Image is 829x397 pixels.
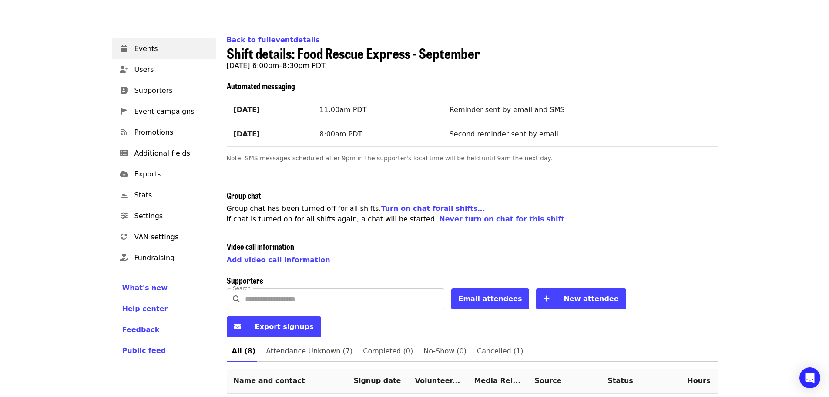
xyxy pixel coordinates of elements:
a: Events [112,38,216,59]
span: Volunteer must be 14 yrs. old to volunteer independently. [415,377,460,385]
i: sync icon [121,233,128,241]
i: plus icon [544,295,550,303]
p: [DATE] 6:00pm–8:30pm PDT [227,61,718,71]
button: New attendee [536,288,626,309]
span: Email attendees [459,295,522,303]
i: hand-holding-heart icon [120,254,128,262]
span: Stats [134,190,209,200]
td: Reminder sent by email and SMS [443,98,718,122]
button: Never turn on chat for this shift [439,214,564,224]
i: envelope icon [234,322,241,331]
span: 11:00am PDT [319,105,366,114]
i: calendar icon [121,44,127,53]
span: Group chat [227,190,261,201]
span: Supporters [227,275,263,286]
i: address-book icon [121,86,128,95]
i: user-plus icon [120,65,128,74]
span: Video call information [227,241,294,252]
a: What's new [122,283,206,293]
span: Events [134,44,209,54]
span: 8:00am PDT [319,130,362,138]
span: Public feed [122,346,166,355]
label: Search [233,286,251,291]
i: rss icon [121,128,127,136]
a: Event campaigns [112,101,216,122]
span: All (8) [232,345,256,357]
a: Additional fields [112,143,216,164]
a: Turn on chat forall shifts… [381,204,485,213]
span: Help center [122,305,168,313]
button: Email attendees [451,288,530,309]
td: Second reminder sent by email [443,122,718,146]
span: VAN settings [134,232,209,242]
a: Public feed [122,346,206,356]
span: Settings [134,211,209,221]
a: Stats [112,185,216,206]
button: Feedback [122,325,160,335]
a: No-Show (0) [418,341,472,362]
span: Group chat has been turned off for all shifts . If chat is turned on for all shifts again, a chat... [227,204,565,223]
a: Help center [122,304,206,314]
span: Media Release [474,377,520,385]
i: chart-bar icon [121,191,128,199]
span: Users [134,64,209,75]
span: Note: SMS messages scheduled after 9pm in the supporter's local time will be held until 9am the n... [227,155,553,162]
i: sliders-h icon [121,212,128,220]
span: Status [607,377,633,385]
span: No-Show (0) [423,345,467,357]
button: Export signups [227,316,321,337]
a: Completed (0) [358,341,418,362]
i: list-alt icon [120,149,128,157]
a: Add video call information [227,256,330,264]
th: Name and contact [227,369,347,394]
span: Promotions [134,127,209,138]
a: Back to fulleventdetails [227,36,320,44]
th: Signup date [346,369,408,394]
a: Cancelled (1) [472,341,528,362]
span: Attendance Unknown (7) [266,345,352,357]
span: Automated messaging [227,80,295,92]
span: Exports [134,169,209,180]
span: Supporters [134,85,209,96]
i: search icon [233,295,240,303]
span: Additional fields [134,148,209,159]
i: cloud-download icon [120,170,128,178]
i: pennant icon [121,107,127,115]
a: Supporters [112,80,216,101]
input: Search [245,288,444,309]
a: Attendance Unknown (7) [261,341,358,362]
span: What's new [122,284,168,292]
strong: [DATE] [234,105,260,114]
a: Exports [112,164,216,185]
strong: [DATE] [234,130,260,138]
div: Open Intercom Messenger [799,367,820,388]
span: Fundraising [134,253,209,263]
span: Export signups [255,322,314,331]
span: Event campaigns [134,106,209,117]
span: Cancelled (1) [477,345,523,357]
span: Shift details: Food Rescue Express - September [227,43,480,63]
a: All (8) [227,341,261,362]
th: Hours [680,369,717,394]
span: Completed (0) [363,345,413,357]
a: VAN settings [112,227,216,248]
a: Settings [112,206,216,227]
th: Source [527,369,601,394]
span: New attendee [564,295,618,303]
a: Promotions [112,122,216,143]
a: Users [112,59,216,80]
a: Fundraising [112,248,216,268]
